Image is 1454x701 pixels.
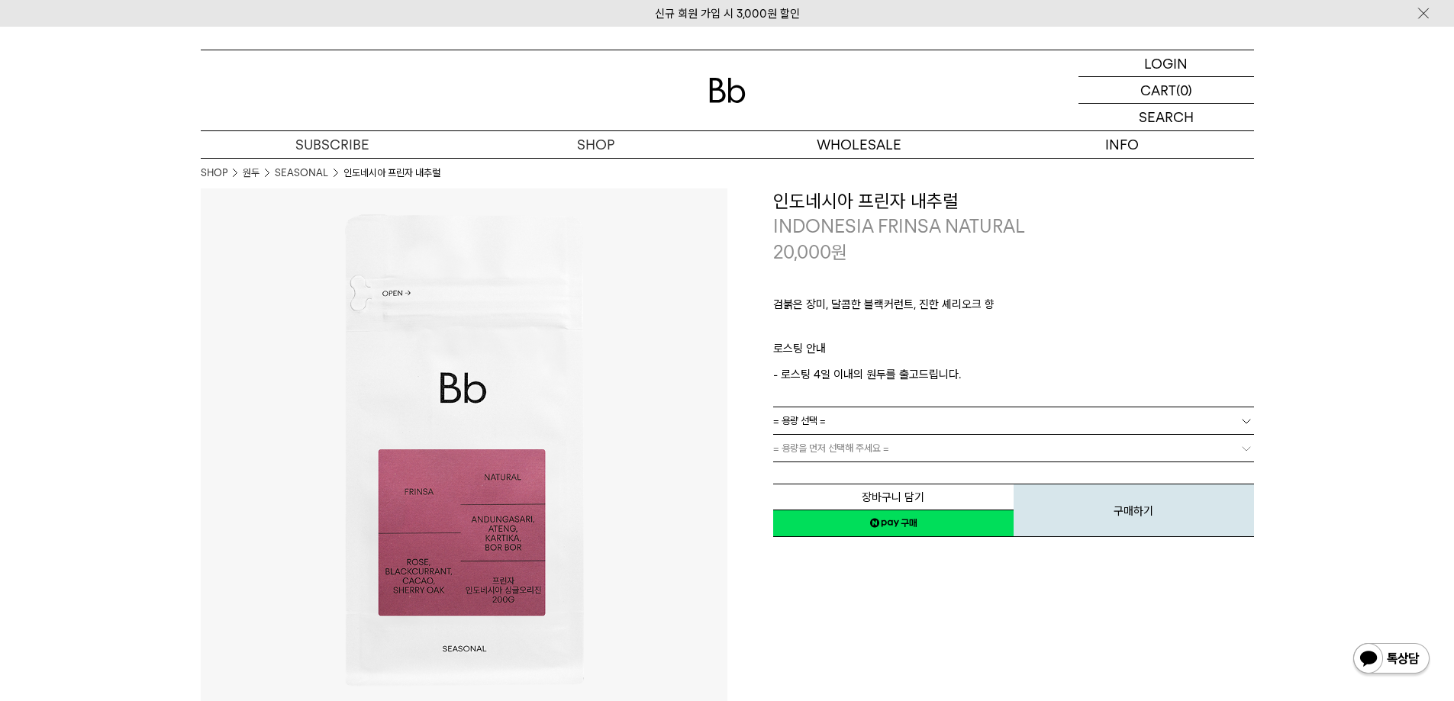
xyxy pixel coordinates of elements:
[773,188,1254,214] h3: 인도네시아 프린자 내추럴
[464,131,727,158] a: SHOP
[201,131,464,158] a: SUBSCRIBE
[773,365,1254,384] p: - 로스팅 4일 이내의 원두를 출고드립니다.
[275,166,328,181] a: SEASONAL
[1139,104,1194,130] p: SEARCH
[1140,77,1176,103] p: CART
[773,435,889,461] span: = 용량을 먼저 선택해 주세요 =
[773,484,1014,510] button: 장바구니 담기
[243,166,260,181] a: 원두
[1014,484,1254,537] button: 구매하기
[727,131,991,158] p: WHOLESALE
[343,166,440,181] li: 인도네시아 프린자 내추럴
[201,166,227,181] a: SHOP
[773,295,1254,321] p: 검붉은 장미, 달콤한 블랙커런트, 진한 셰리오크 향
[655,7,800,21] a: 신규 회원 가입 시 3,000원 할인
[773,321,1254,339] p: ㅤ
[773,339,1254,365] p: 로스팅 안내
[773,510,1014,537] a: 새창
[1078,50,1254,77] a: LOGIN
[1144,50,1188,76] p: LOGIN
[773,240,847,265] p: 20,000
[773,407,826,434] span: = 용량 선택 =
[1352,642,1431,678] img: 카카오톡 채널 1:1 채팅 버튼
[1078,77,1254,104] a: CART (0)
[1176,77,1192,103] p: (0)
[991,131,1254,158] p: INFO
[773,214,1254,240] p: INDONESIA FRINSA NATURAL
[709,78,746,103] img: 로고
[831,241,847,263] span: 원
